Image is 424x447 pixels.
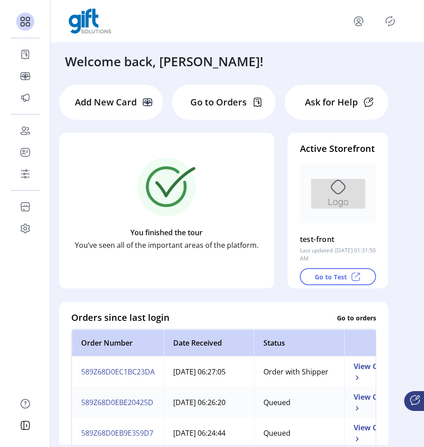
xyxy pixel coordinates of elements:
[305,96,358,109] p: Ask for Help
[254,356,344,387] td: Order with Shipper
[164,356,254,387] td: [DATE] 06:27:05
[254,387,344,418] td: Queued
[254,329,344,356] th: Status
[65,52,263,71] h3: Welcome back, [PERSON_NAME]!
[75,240,258,251] p: You’ve seen all of the important areas of the platform.
[351,14,366,28] button: menu
[72,387,164,418] td: 589Z68D0EBE20425D
[71,311,170,324] h4: Orders since last login
[344,387,403,418] td: View Cards
[72,329,164,356] th: Order Number
[300,142,376,155] h4: Active Storefront
[130,227,203,238] p: You finished the tour
[75,96,137,109] p: Add New Card
[164,387,254,418] td: [DATE] 06:26:20
[164,329,254,356] th: Date Received
[72,356,164,387] td: 589Z68D0EC1BC23DA
[337,313,376,322] p: Go to orders
[300,232,335,246] p: test-front
[344,356,403,387] td: View Cards
[190,96,247,109] p: Go to Orders
[300,246,376,263] p: Last updated: [DATE] 01:31:50 AM
[383,14,397,28] button: Publisher Panel
[300,268,376,285] button: Go to Test
[69,9,111,34] img: logo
